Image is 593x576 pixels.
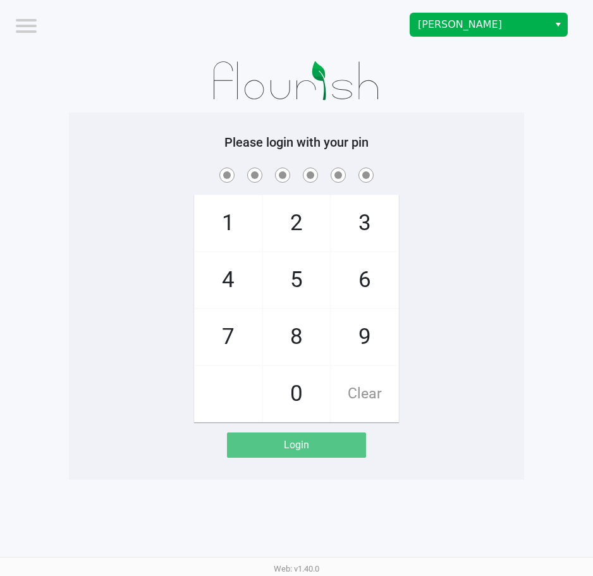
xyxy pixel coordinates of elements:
span: 6 [331,252,398,308]
h5: Please login with your pin [78,135,515,150]
span: 0 [263,366,330,422]
span: 2 [263,195,330,251]
span: 5 [263,252,330,308]
span: [PERSON_NAME] [418,17,541,32]
span: 7 [195,309,262,365]
span: 3 [331,195,398,251]
span: Web: v1.40.0 [274,564,319,573]
span: 9 [331,309,398,365]
span: Clear [331,366,398,422]
span: 1 [195,195,262,251]
button: Select [549,13,567,36]
span: 4 [195,252,262,308]
span: 8 [263,309,330,365]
